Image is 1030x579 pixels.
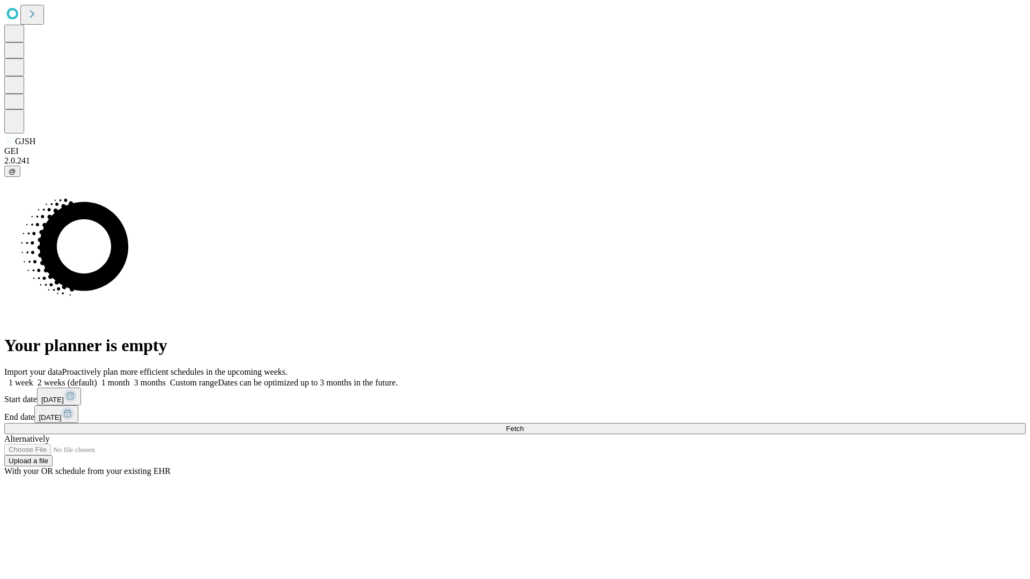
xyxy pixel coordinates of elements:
div: End date [4,405,1026,423]
span: @ [9,167,16,175]
span: Dates can be optimized up to 3 months in the future. [218,378,398,387]
span: 2 weeks (default) [38,378,97,387]
button: @ [4,166,20,177]
span: 1 month [101,378,130,387]
div: GEI [4,146,1026,156]
span: [DATE] [39,413,61,421]
div: Start date [4,388,1026,405]
span: [DATE] [41,396,64,404]
div: 2.0.241 [4,156,1026,166]
button: Upload a file [4,455,53,466]
span: Import your data [4,367,62,376]
span: 1 week [9,378,33,387]
span: 3 months [134,378,166,387]
button: [DATE] [37,388,81,405]
span: Alternatively [4,434,49,443]
button: Fetch [4,423,1026,434]
span: Fetch [506,425,524,433]
span: Proactively plan more efficient schedules in the upcoming weeks. [62,367,288,376]
button: [DATE] [34,405,78,423]
span: GJSH [15,137,35,146]
h1: Your planner is empty [4,336,1026,355]
span: Custom range [170,378,218,387]
span: With your OR schedule from your existing EHR [4,466,171,476]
